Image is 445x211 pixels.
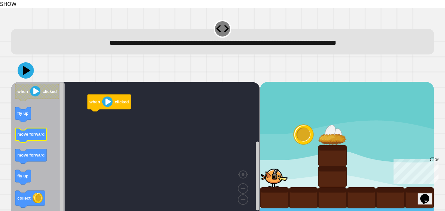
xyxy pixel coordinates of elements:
text: fly up [17,173,28,178]
text: move forward [17,132,45,137]
text: clicked [43,89,57,94]
text: fly up [17,111,28,116]
text: clicked [115,99,129,104]
text: when [17,89,28,94]
div: Chat with us now!Close [3,3,45,41]
iframe: chat widget [391,157,438,184]
text: when [89,99,100,104]
text: collect [17,195,31,200]
text: move forward [17,153,45,158]
iframe: chat widget [418,185,438,204]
